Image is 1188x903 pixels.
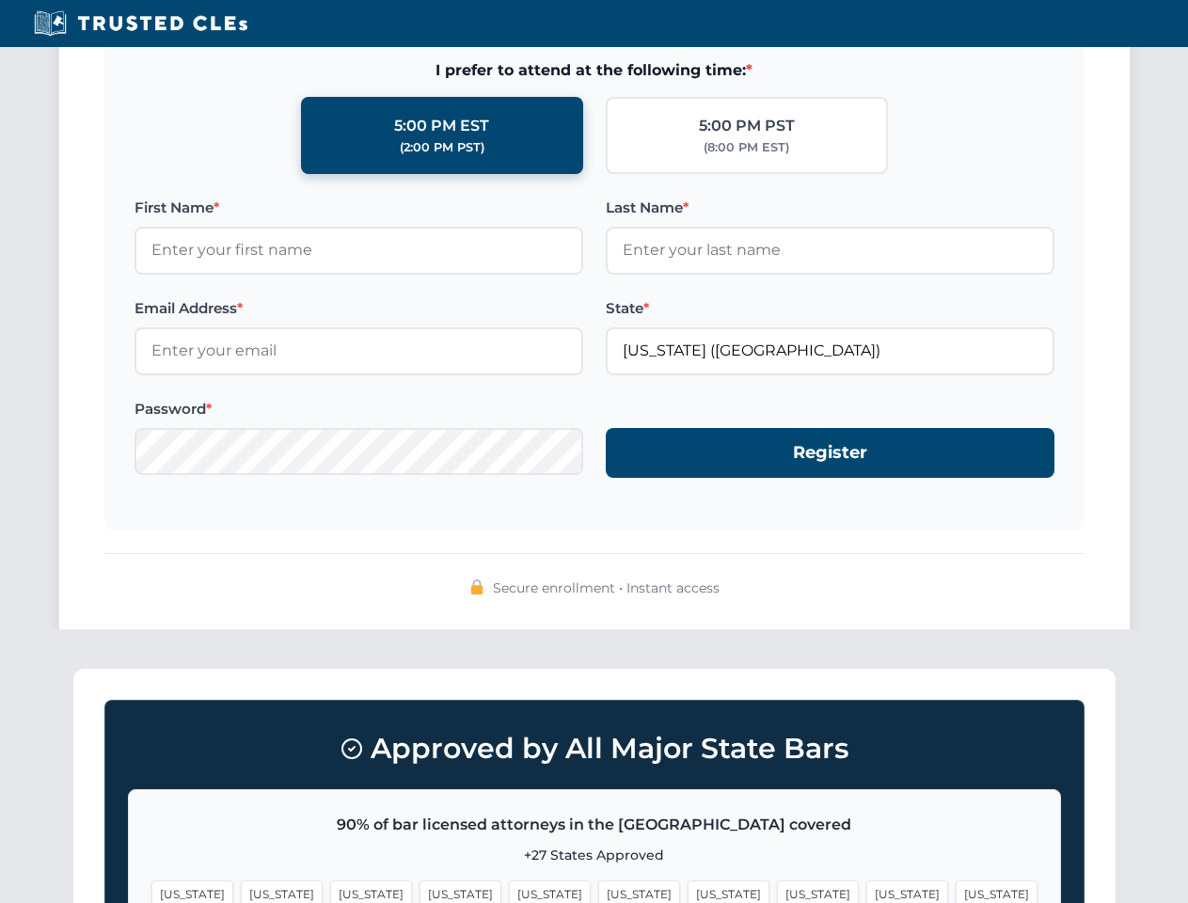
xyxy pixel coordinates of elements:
[606,428,1054,478] button: Register
[135,327,583,374] input: Enter your email
[135,227,583,274] input: Enter your first name
[135,58,1054,83] span: I prefer to attend at the following time:
[493,578,720,598] span: Secure enrollment • Instant access
[606,227,1054,274] input: Enter your last name
[400,138,484,157] div: (2:00 PM PST)
[606,297,1054,320] label: State
[704,138,789,157] div: (8:00 PM EST)
[135,398,583,420] label: Password
[135,197,583,219] label: First Name
[394,114,489,138] div: 5:00 PM EST
[606,327,1054,374] input: Florida (FL)
[28,9,253,38] img: Trusted CLEs
[128,723,1061,774] h3: Approved by All Major State Bars
[469,579,484,594] img: 🔒
[151,813,1038,837] p: 90% of bar licensed attorneys in the [GEOGRAPHIC_DATA] covered
[151,845,1038,865] p: +27 States Approved
[135,297,583,320] label: Email Address
[699,114,795,138] div: 5:00 PM PST
[606,197,1054,219] label: Last Name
